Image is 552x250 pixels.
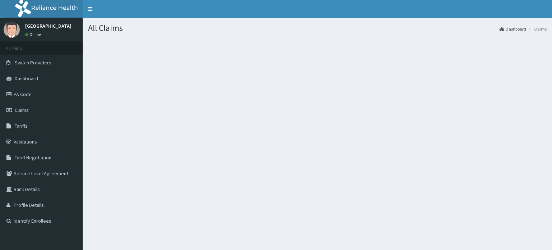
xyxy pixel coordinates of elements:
[527,26,547,32] li: Claims
[15,154,51,161] span: Tariff Negotiation
[500,26,526,32] a: Dashboard
[15,107,29,113] span: Claims
[15,75,38,82] span: Dashboard
[25,32,42,37] a: Online
[25,23,72,28] p: [GEOGRAPHIC_DATA]
[4,22,20,38] img: User Image
[15,123,28,129] span: Tariffs
[15,59,51,66] span: Switch Providers
[88,23,547,33] h1: All Claims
